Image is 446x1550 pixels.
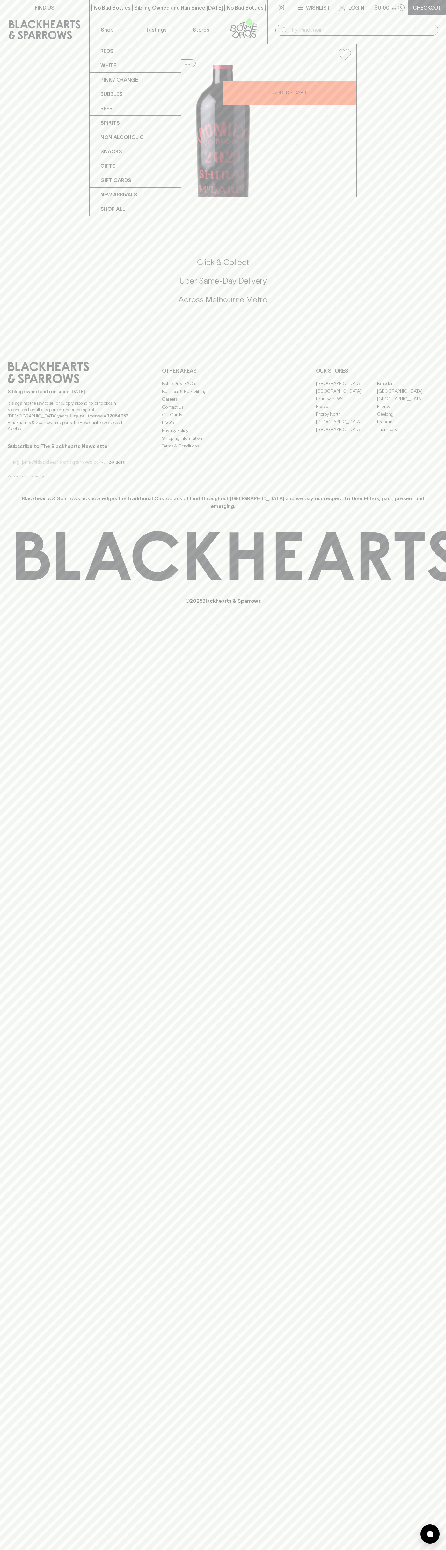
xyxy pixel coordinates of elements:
[90,202,181,216] a: SHOP ALL
[90,87,181,101] a: Bubbles
[100,148,122,155] p: Snacks
[100,191,137,198] p: New Arrivals
[90,173,181,188] a: Gift Cards
[100,62,116,69] p: White
[100,90,123,98] p: Bubbles
[100,76,138,84] p: Pink / Orange
[90,73,181,87] a: Pink / Orange
[100,105,113,112] p: Beer
[90,130,181,144] a: Non Alcoholic
[100,162,116,170] p: Gifts
[90,159,181,173] a: Gifts
[100,47,113,55] p: Reds
[90,101,181,116] a: Beer
[427,1531,433,1537] img: bubble-icon
[100,205,125,213] p: SHOP ALL
[90,116,181,130] a: Spirits
[90,188,181,202] a: New Arrivals
[90,58,181,73] a: White
[100,176,131,184] p: Gift Cards
[100,119,120,127] p: Spirits
[100,133,144,141] p: Non Alcoholic
[90,144,181,159] a: Snacks
[90,44,181,58] a: Reds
